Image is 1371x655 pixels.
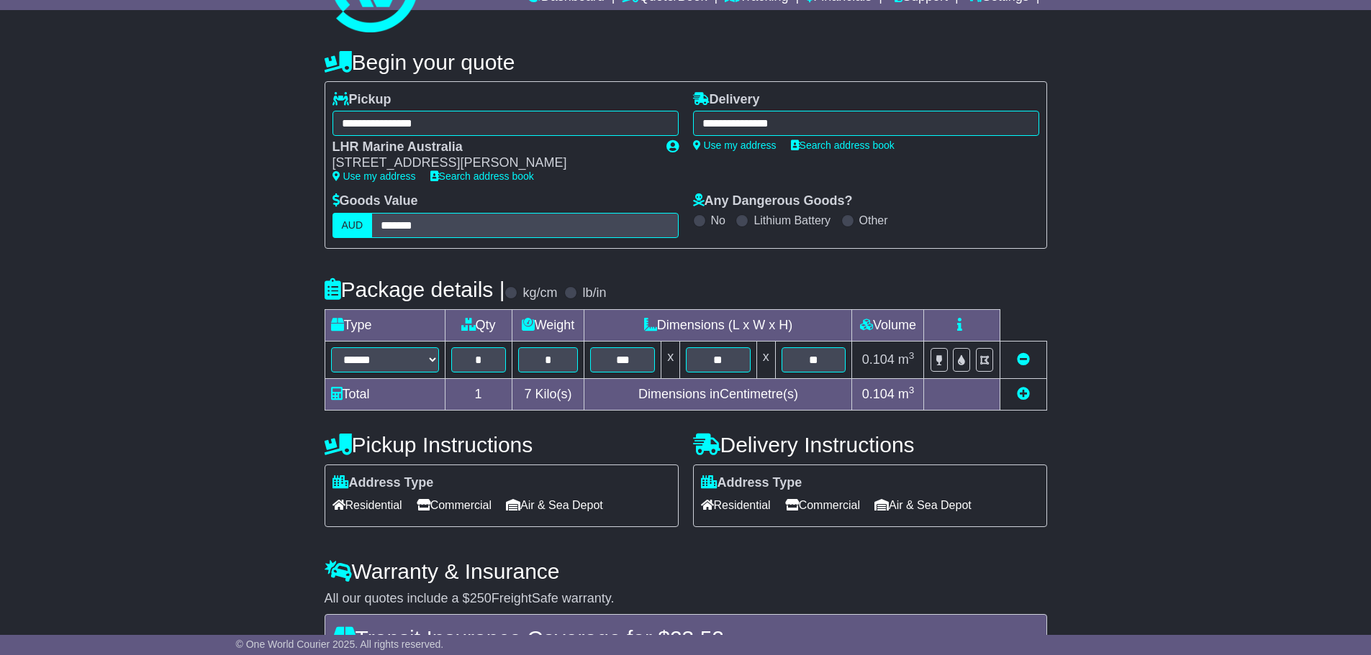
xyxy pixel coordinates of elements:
label: Address Type [332,475,434,491]
span: m [898,352,915,367]
span: 0.104 [862,352,895,367]
label: No [711,214,725,227]
span: Air & Sea Depot [506,494,603,516]
h4: Begin your quote [325,50,1047,74]
td: Type [325,309,445,341]
td: x [661,341,680,378]
span: © One World Courier 2025. All rights reserved. [236,638,444,650]
td: 1 [445,378,512,410]
span: Residential [332,494,402,516]
label: lb/in [582,285,606,301]
h4: Delivery Instructions [693,433,1047,457]
td: Qty [445,309,512,341]
td: Total [325,378,445,410]
td: Dimensions (L x W x H) [584,309,852,341]
label: AUD [332,213,373,238]
span: Commercial [417,494,492,516]
div: [STREET_ADDRESS][PERSON_NAME] [332,155,652,171]
td: Dimensions in Centimetre(s) [584,378,852,410]
label: Delivery [693,92,760,108]
span: 250 [470,591,492,605]
a: Search address book [791,139,895,151]
span: Commercial [785,494,860,516]
span: m [898,387,915,401]
span: 0.104 [862,387,895,401]
h4: Package details | [325,278,505,301]
td: Weight [512,309,584,341]
label: Goods Value [332,193,418,209]
td: Kilo(s) [512,378,584,410]
span: 7 [524,387,531,401]
div: All our quotes include a $ FreightSafe warranty. [325,591,1047,607]
label: Address Type [701,475,802,491]
label: Lithium Battery [754,214,831,227]
a: Search address book [430,170,534,182]
span: Residential [701,494,771,516]
a: Use my address [693,139,777,151]
sup: 3 [909,350,915,361]
sup: 3 [909,385,915,395]
label: kg/cm [522,285,557,301]
a: Add new item [1017,387,1030,401]
label: Pickup [332,92,392,108]
h4: Transit Insurance Coverage for $ [334,626,1038,650]
td: Volume [852,309,924,341]
a: Use my address [332,170,416,182]
label: Any Dangerous Goods? [693,193,853,209]
div: LHR Marine Australia [332,139,652,155]
span: Air & Sea Depot [874,494,972,516]
td: x [756,341,775,378]
h4: Warranty & Insurance [325,559,1047,583]
span: 23.52 [670,626,724,650]
label: Other [859,214,888,227]
h4: Pickup Instructions [325,433,679,457]
a: Remove this item [1017,352,1030,367]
